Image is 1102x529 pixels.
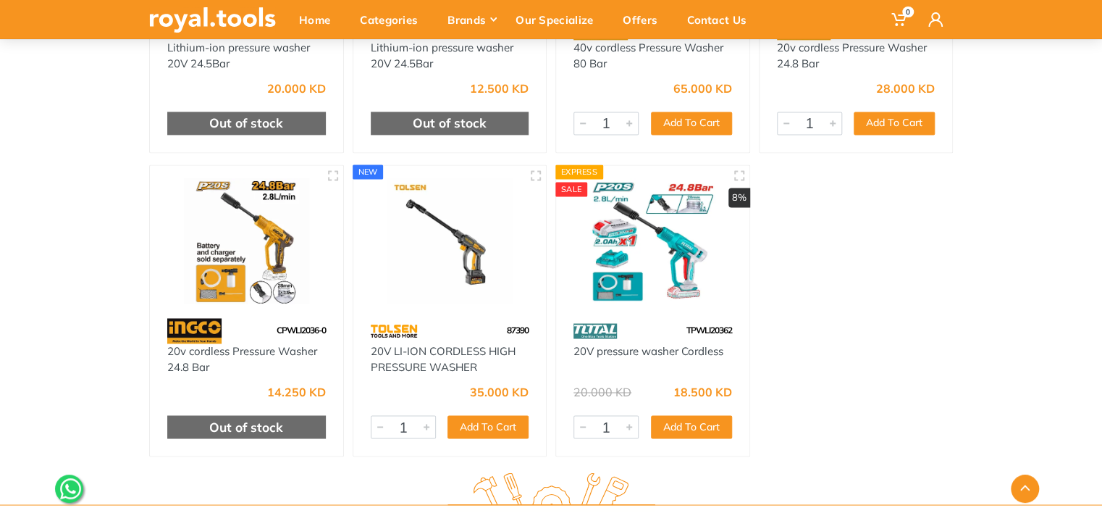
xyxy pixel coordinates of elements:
button: Add To Cart [447,415,529,438]
a: 40v cordless Pressure Washer 80 Bar [573,41,723,71]
div: 8% [728,188,750,208]
div: 12.500 KD [470,83,529,94]
div: 20.000 KD [267,83,326,94]
div: 28.000 KD [876,83,935,94]
div: Categories [350,4,437,35]
div: 20.000 KD [573,386,631,398]
a: Lithium-ion pressure washer 20V 24.5Bar [167,41,310,71]
div: 14.250 KD [267,386,326,398]
div: 65.000 KD [673,83,732,94]
div: Out of stock [167,112,326,135]
button: Add To Cart [651,415,732,438]
a: 20v cordless Pressure Washer 24.8 Bar [167,344,317,375]
a: 20V pressure washer Cordless [573,344,723,358]
div: 18.500 KD [673,386,732,398]
div: Our Specialize [505,4,613,35]
img: 64.webp [371,318,418,343]
img: Royal Tools - 20v cordless Pressure Washer 24.8 Bar [163,178,330,304]
div: SALE [555,182,587,196]
img: royal.tools Logo [149,7,276,33]
img: 86.webp [573,318,617,343]
div: Out of stock [167,415,326,438]
img: 91.webp [167,318,222,343]
span: TPWLI20362 [686,325,732,336]
button: Add To Cart [651,112,732,135]
img: Royal Tools - 20V LI-ION CORDLESS HIGH PRESSURE WASHER [366,178,534,304]
button: Add To Cart [854,112,935,135]
div: Home [289,4,350,35]
a: 20v cordless Pressure Washer 24.8 Bar [777,41,927,71]
img: Royal Tools - 20V pressure washer Cordless [569,178,736,304]
a: 20V LI-ION CORDLESS HIGH PRESSURE WASHER [371,344,516,375]
div: Brands [437,4,505,35]
span: 87390 [507,325,529,336]
span: 0 [902,7,914,17]
div: Express [555,164,603,179]
span: CPWLI2036-0 [277,325,326,336]
div: Out of stock [371,112,529,135]
div: new [353,164,384,179]
div: Contact Us [677,4,766,35]
div: Offers [613,4,677,35]
div: 35.000 KD [470,386,529,398]
a: Lithium-ion pressure washer 20V 24.5Bar [371,41,513,71]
